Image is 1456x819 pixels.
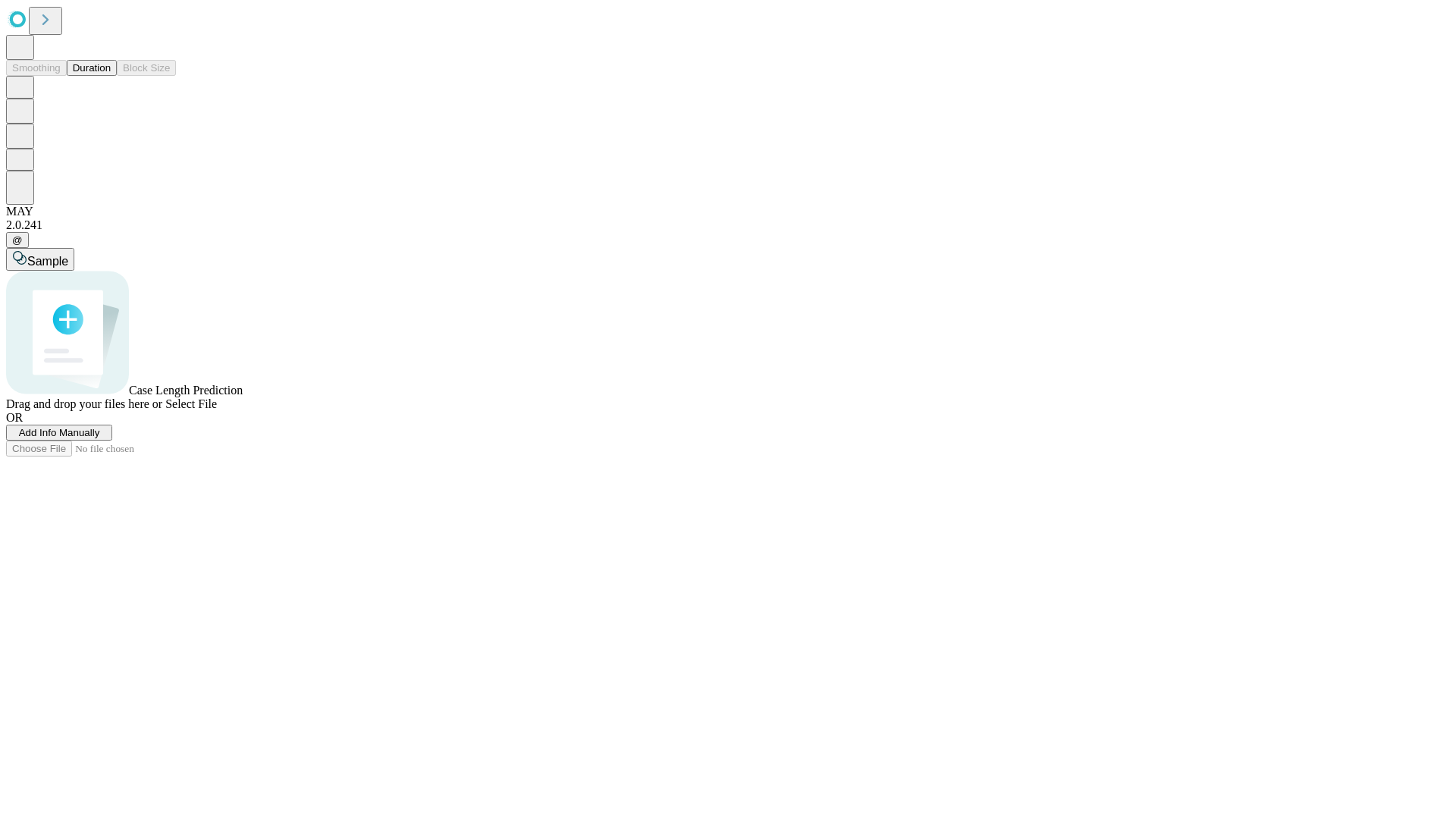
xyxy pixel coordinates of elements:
[117,60,176,76] button: Block Size
[12,234,23,246] span: @
[6,411,23,424] span: OR
[19,427,100,438] span: Add Info Manually
[6,425,112,441] button: Add Info Manually
[6,248,74,271] button: Sample
[27,255,68,268] span: Sample
[165,397,217,410] span: Select File
[67,60,117,76] button: Duration
[129,384,243,397] span: Case Length Prediction
[6,218,1450,232] div: 2.0.241
[6,397,162,410] span: Drag and drop your files here or
[6,60,67,76] button: Smoothing
[6,232,29,248] button: @
[6,205,1450,218] div: MAY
